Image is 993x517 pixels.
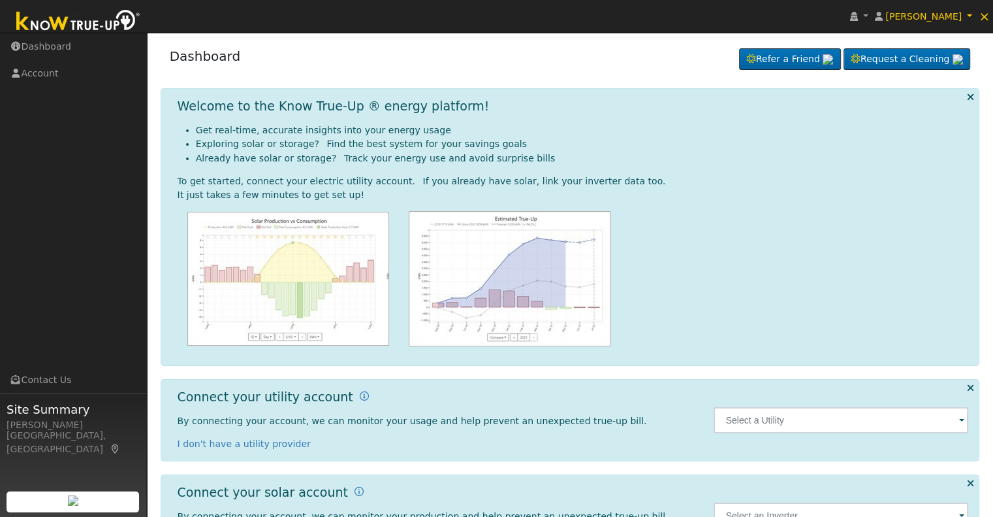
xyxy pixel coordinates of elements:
img: retrieve [68,495,78,506]
div: To get started, connect your electric utility account. If you already have solar, link your inver... [178,175,969,188]
li: Exploring solar or storage? Find the best system for your savings goals [196,137,969,151]
li: Get real-time, accurate insights into your energy usage [196,124,969,137]
input: Select a Utility [714,407,968,433]
span: × [979,8,990,24]
span: [PERSON_NAME] [885,11,962,22]
div: [GEOGRAPHIC_DATA], [GEOGRAPHIC_DATA] [7,429,140,456]
a: Refer a Friend [739,48,841,71]
span: Site Summary [7,401,140,418]
a: Map [110,444,121,454]
a: Dashboard [170,48,241,64]
h1: Connect your utility account [178,390,353,405]
img: Know True-Up [10,7,147,37]
li: Already have solar or storage? Track your energy use and avoid surprise bills [196,152,969,165]
div: [PERSON_NAME] [7,418,140,432]
img: retrieve [823,54,833,65]
span: By connecting your account, we can monitor your usage and help prevent an unexpected true-up bill. [178,416,647,426]
h1: Connect your solar account [178,485,348,500]
a: Request a Cleaning [843,48,970,71]
img: retrieve [953,54,963,65]
div: It just takes a few minutes to get set up! [178,188,969,202]
a: I don't have a utility provider [178,439,311,449]
h1: Welcome to the Know True-Up ® energy platform! [178,99,490,114]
